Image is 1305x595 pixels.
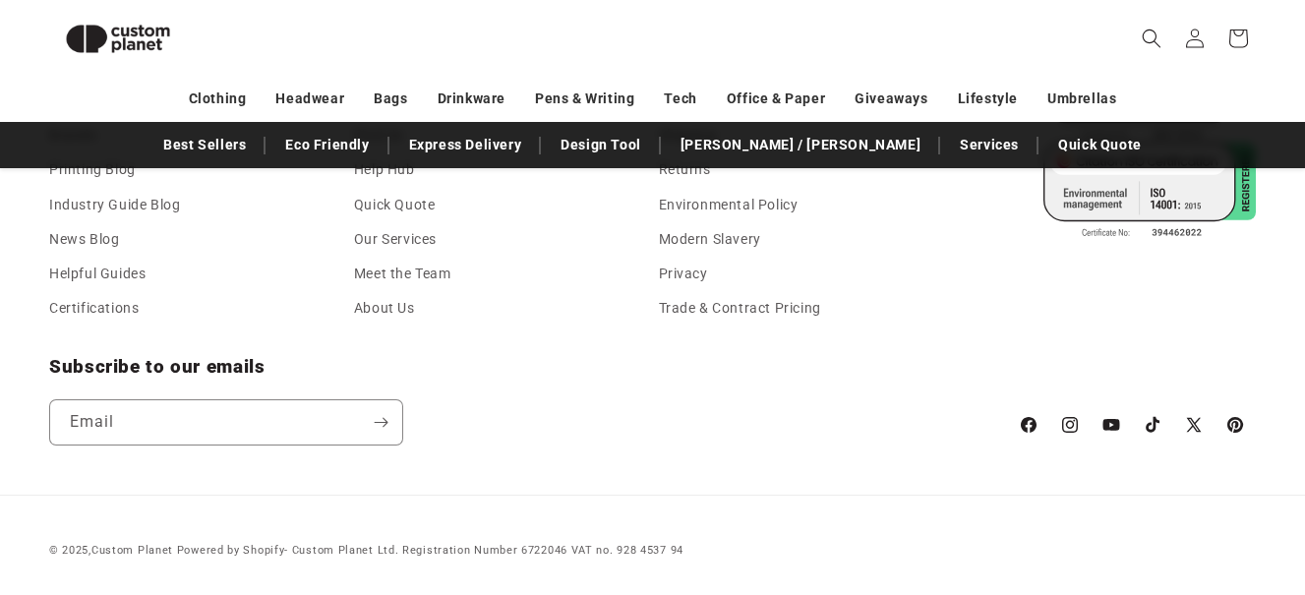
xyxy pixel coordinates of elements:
a: Powered by Shopify [177,544,285,557]
a: Quick Quote [354,188,436,222]
a: [PERSON_NAME] / [PERSON_NAME] [671,128,930,162]
img: ISO 14001 Certified [1043,142,1256,240]
small: © 2025, [49,544,173,557]
a: Industry Guide Blog [49,188,180,222]
a: Lifestyle [958,82,1018,116]
a: Meet the Team [354,257,451,291]
a: Privacy [659,257,708,291]
a: Eco Friendly [275,128,379,162]
a: Giveaways [855,82,927,116]
a: Headwear [275,82,344,116]
a: Office & Paper [727,82,825,116]
a: Modern Slavery [659,222,761,257]
img: Custom Planet [49,8,187,70]
a: Helpful Guides [49,257,146,291]
a: Environmental Policy [659,188,799,222]
a: Bags [374,82,407,116]
a: Custom Planet [91,544,173,557]
h2: Subscribe to our emails [49,355,998,379]
a: News Blog [49,222,119,257]
button: Subscribe [359,399,402,446]
a: Services [950,128,1029,162]
a: Trade & Contract Pricing [659,291,821,326]
a: Help Hub [354,152,415,187]
a: Express Delivery [399,128,532,162]
a: Quick Quote [1048,128,1152,162]
a: Tech [664,82,696,116]
a: About Us [354,291,415,326]
iframe: Chat Widget [977,383,1305,595]
a: Drinkware [438,82,505,116]
small: - Custom Planet Ltd. Registration Number 6722046 VAT no. 928 4537 94 [177,544,683,557]
a: Printing Blog [49,152,136,187]
a: Returns [659,152,711,187]
a: Best Sellers [153,128,256,162]
summary: Search [1130,17,1173,60]
a: Our Services [354,222,437,257]
a: Clothing [189,82,247,116]
a: Design Tool [551,128,651,162]
a: Pens & Writing [535,82,634,116]
a: Certifications [49,291,139,326]
a: Umbrellas [1047,82,1116,116]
